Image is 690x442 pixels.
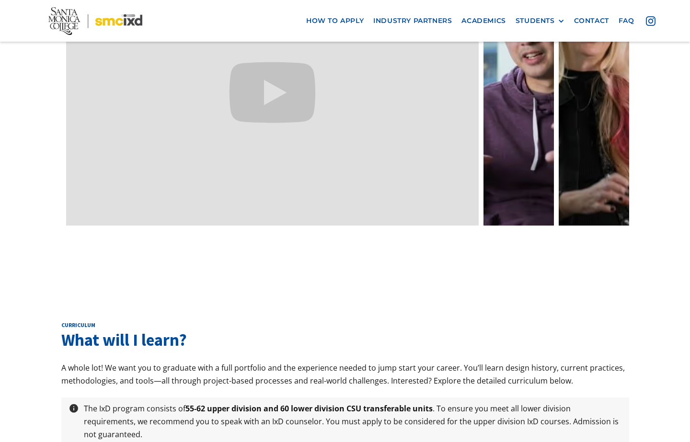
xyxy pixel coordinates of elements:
[79,402,627,442] p: The IxD program consists of . To ensure you meet all lower division requirements, we recommend yo...
[569,12,614,30] a: contact
[185,403,433,414] strong: 55-62 upper division and 60 lower division CSU transferable units
[457,12,510,30] a: Academics
[48,7,143,35] img: Santa Monica College - SMC IxD logo
[516,17,564,25] div: STUDENTS
[614,12,639,30] a: faq
[61,362,629,387] p: A whole lot! We want you to graduate with a full portfolio and the experience needed to jump star...
[516,17,555,25] div: STUDENTS
[301,12,368,30] a: how to apply
[368,12,457,30] a: industry partners
[646,16,655,26] img: icon - instagram
[61,321,629,329] h2: curriculum
[61,329,629,352] h3: What will I learn?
